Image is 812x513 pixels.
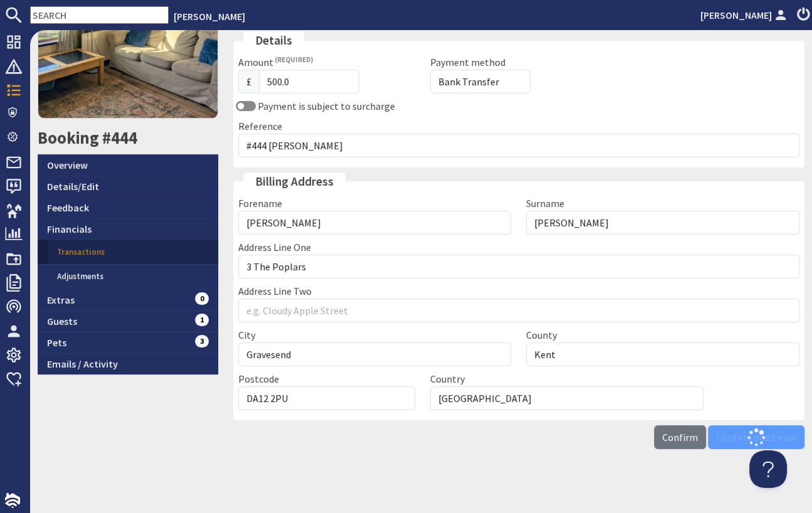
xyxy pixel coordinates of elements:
[38,353,218,374] a: Emails / Activity
[238,197,282,209] label: Forename
[38,197,218,218] a: Feedback
[526,342,799,366] input: e.g. Somerset
[430,373,465,385] label: Country
[238,342,512,366] input: e.g. Yeovil
[38,128,218,148] h2: Booking #444
[38,218,218,240] a: Financials
[700,8,789,23] a: [PERSON_NAME]
[38,176,218,197] a: Details/Edit
[526,197,564,209] label: Surname
[195,335,209,347] span: 3
[238,120,282,132] label: Reference
[238,134,799,157] input: e.g. Cheque Reference Code, Terminal Reference, BACS Reference
[238,255,799,278] input: e.g. Two Many House
[238,329,255,341] label: City
[174,10,245,23] a: [PERSON_NAME]
[30,6,169,24] input: SEARCH
[238,299,799,322] input: e.g. Cloudy Apple Street
[430,56,505,68] label: Payment method
[255,33,292,48] span: translation missing: en.Details
[38,310,218,332] a: Guests1
[238,70,260,93] span: £
[749,450,787,488] iframe: Toggle Customer Support
[5,493,20,508] img: staytech_i_w-64f4e8e9ee0a9c174fd5317b4b171b261742d2d393467e5bdba4413f4f884c10.svg
[195,314,209,326] span: 1
[238,56,313,68] label: Amount
[195,292,209,305] span: 0
[238,241,311,253] label: Address Line One
[38,332,218,353] a: Pets3
[259,70,359,93] input: e.g. 45.55
[238,386,415,410] input: e.g. BA22 8WA
[526,329,557,341] label: County
[256,100,395,112] label: Payment is subject to surcharge
[48,240,218,265] a: Transactions
[243,172,345,191] legend: Billing Address
[48,264,218,289] a: Adjustments
[238,285,312,297] label: Address Line Two
[238,373,279,385] label: Postcode
[662,431,698,443] span: Confirm
[38,154,218,176] a: Overview
[38,289,218,310] a: Extras0
[654,425,706,449] button: Confirm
